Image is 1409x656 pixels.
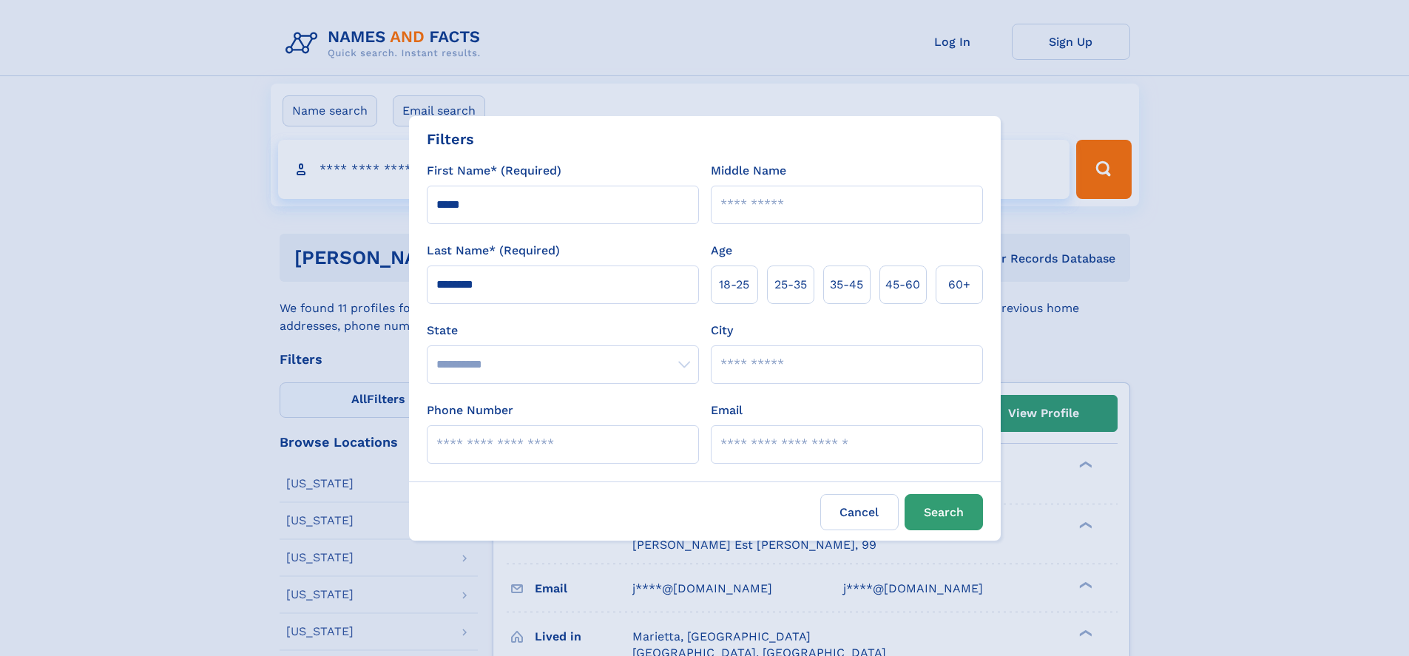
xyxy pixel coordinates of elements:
span: 35‑45 [830,276,863,294]
label: State [427,322,699,339]
label: Phone Number [427,402,513,419]
button: Search [905,494,983,530]
label: Age [711,242,732,260]
label: Last Name* (Required) [427,242,560,260]
label: First Name* (Required) [427,162,561,180]
span: 45‑60 [885,276,920,294]
label: Email [711,402,743,419]
label: Middle Name [711,162,786,180]
label: Cancel [820,494,899,530]
span: 18‑25 [719,276,749,294]
span: 25‑35 [774,276,807,294]
div: Filters [427,128,474,150]
span: 60+ [948,276,970,294]
label: City [711,322,733,339]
